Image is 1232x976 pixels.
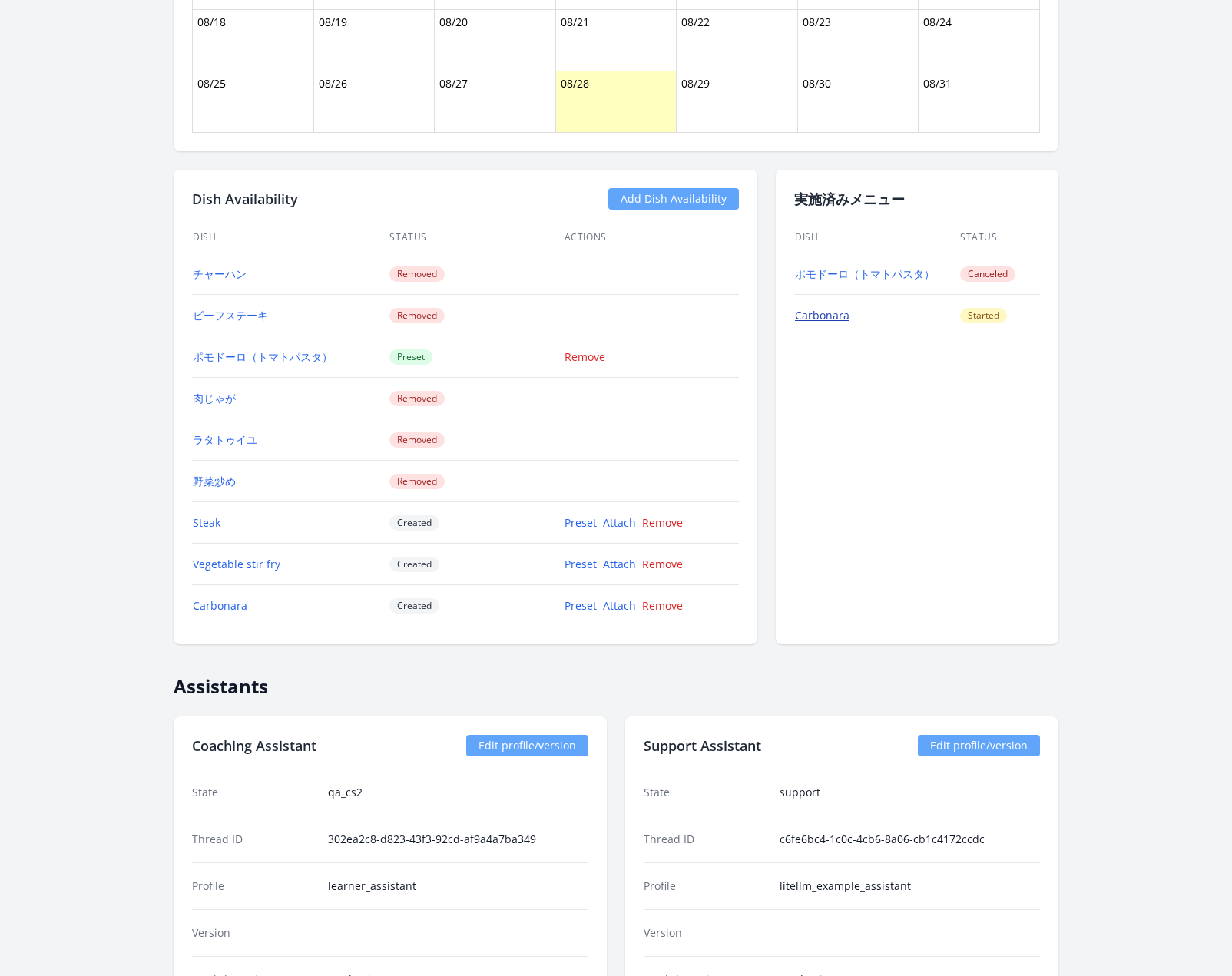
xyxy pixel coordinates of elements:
[193,10,314,71] td: 08/18
[960,308,1007,323] span: Started
[644,735,761,756] h2: Support Assistant
[193,308,268,323] a: ビーフステーキ
[389,391,445,406] span: Removed
[918,735,1040,756] a: Edit profile/version
[193,432,257,447] a: ラタトゥイユ
[389,308,445,323] span: Removed
[389,222,563,253] th: Status
[677,10,798,71] td: 08/22
[677,71,798,133] td: 08/29
[565,515,597,530] a: Preset
[192,925,316,941] dt: Version
[564,222,739,253] th: Actions
[555,71,677,133] td: 08/28
[603,515,636,530] a: Attach
[797,71,919,133] td: 08/30
[919,10,1040,71] td: 08/24
[174,663,1058,698] h2: Assistants
[192,188,298,210] h2: Dish Availability
[192,735,316,756] h2: Coaching Assistant
[389,515,439,531] span: Created
[192,785,316,800] dt: State
[193,474,236,488] a: 野菜炒め
[565,598,597,613] a: Preset
[389,432,445,448] span: Removed
[435,10,556,71] td: 08/20
[795,308,849,323] a: Carbonara
[193,71,314,133] td: 08/25
[193,349,333,364] a: ポモドーロ（トマトパスタ）
[328,832,588,847] dd: 302ea2c8-d823-43f3-92cd-af9a4a7ba349
[328,785,588,800] dd: qa_cs2
[389,598,439,614] span: Created
[608,188,739,210] a: Add Dish Availability
[193,557,280,571] a: Vegetable stir fry
[389,266,445,282] span: Removed
[466,735,588,756] a: Edit profile/version
[780,832,1040,847] dd: c6fe6bc4-1c0c-4cb6-8a06-cb1c4172ccdc
[603,557,636,571] a: Attach
[192,222,389,253] th: Dish
[642,598,683,613] a: Remove
[193,391,236,405] a: 肉じゃが
[642,515,683,530] a: Remove
[389,349,432,365] span: Preset
[794,188,1040,210] h2: 実施済みメニュー
[794,222,959,253] th: Dish
[919,71,1040,133] td: 08/31
[565,557,597,571] a: Preset
[642,557,683,571] a: Remove
[192,832,316,847] dt: Thread ID
[960,266,1015,282] span: Canceled
[555,10,677,71] td: 08/21
[644,925,767,941] dt: Version
[389,557,439,572] span: Created
[193,598,247,613] a: Carbonara
[192,878,316,894] dt: Profile
[644,878,767,894] dt: Profile
[959,222,1040,253] th: Status
[313,10,435,71] td: 08/19
[565,349,605,364] a: Remove
[389,474,445,489] span: Removed
[780,878,1040,894] dd: litellm_example_assistant
[644,832,767,847] dt: Thread ID
[313,71,435,133] td: 08/26
[644,785,767,800] dt: State
[797,10,919,71] td: 08/23
[193,515,220,530] a: Steak
[435,71,556,133] td: 08/27
[603,598,636,613] a: Attach
[328,878,588,894] dd: learner_assistant
[193,266,247,281] a: チャーハン
[780,785,1040,800] dd: support
[795,266,935,281] a: ポモドーロ（トマトパスタ）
